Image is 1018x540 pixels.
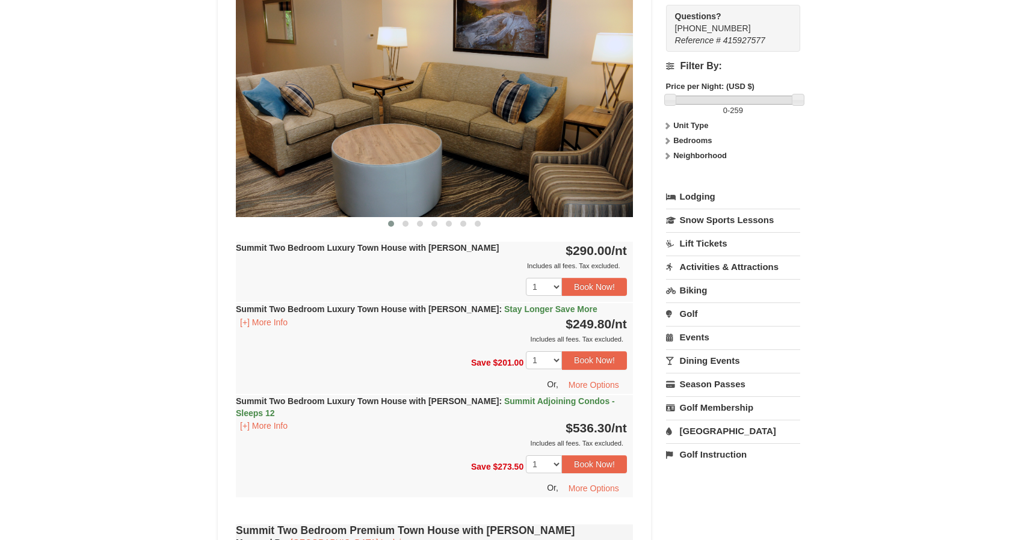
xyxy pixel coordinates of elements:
span: /nt [611,421,627,435]
h4: Filter By: [666,61,800,72]
span: : [499,304,502,314]
span: : [499,396,502,406]
button: [+] More Info [236,419,292,432]
span: /nt [611,244,627,257]
a: Snow Sports Lessons [666,209,800,231]
strong: $290.00 [566,244,627,257]
h4: Summit Two Bedroom Premium Town House with [PERSON_NAME] [236,524,633,536]
a: Golf Membership [666,396,800,419]
span: Or, [547,379,558,388]
div: Includes all fees. Tax excluded. [236,437,627,449]
button: More Options [561,376,627,394]
a: Lift Tickets [666,232,800,254]
span: Save [471,358,491,367]
div: Includes all fees. Tax excluded. [236,260,627,272]
a: Dining Events [666,349,800,372]
strong: Summit Two Bedroom Luxury Town House with [PERSON_NAME] [236,243,499,253]
a: Golf [666,302,800,325]
a: Golf Instruction [666,443,800,465]
strong: Summit Two Bedroom Luxury Town House with [PERSON_NAME] [236,396,615,418]
span: $201.00 [493,358,524,367]
span: Summit Adjoining Condos - Sleeps 12 [236,396,615,418]
span: $536.30 [566,421,611,435]
span: 0 [723,106,727,115]
span: $249.80 [566,317,611,331]
span: $273.50 [493,461,524,471]
strong: Unit Type [673,121,708,130]
strong: Price per Night: (USD $) [666,82,754,91]
a: [GEOGRAPHIC_DATA] [666,420,800,442]
strong: Bedrooms [673,136,712,145]
a: Biking [666,279,800,301]
div: Includes all fees. Tax excluded. [236,333,627,345]
span: Or, [547,483,558,492]
span: Reference # [675,35,721,45]
span: Save [471,461,491,471]
span: /nt [611,317,627,331]
span: [PHONE_NUMBER] [675,10,779,33]
strong: Neighborhood [673,151,727,160]
button: [+] More Info [236,316,292,329]
a: Activities & Attractions [666,256,800,278]
button: Book Now! [562,351,627,369]
strong: Summit Two Bedroom Luxury Town House with [PERSON_NAME] [236,304,597,314]
span: 415927577 [723,35,765,45]
button: More Options [561,479,627,497]
strong: Questions? [675,11,721,21]
a: Events [666,326,800,348]
label: - [666,105,800,117]
a: Lodging [666,186,800,207]
span: 259 [730,106,743,115]
span: Stay Longer Save More [504,304,597,314]
button: Book Now! [562,455,627,473]
a: Season Passes [666,373,800,395]
button: Book Now! [562,278,627,296]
